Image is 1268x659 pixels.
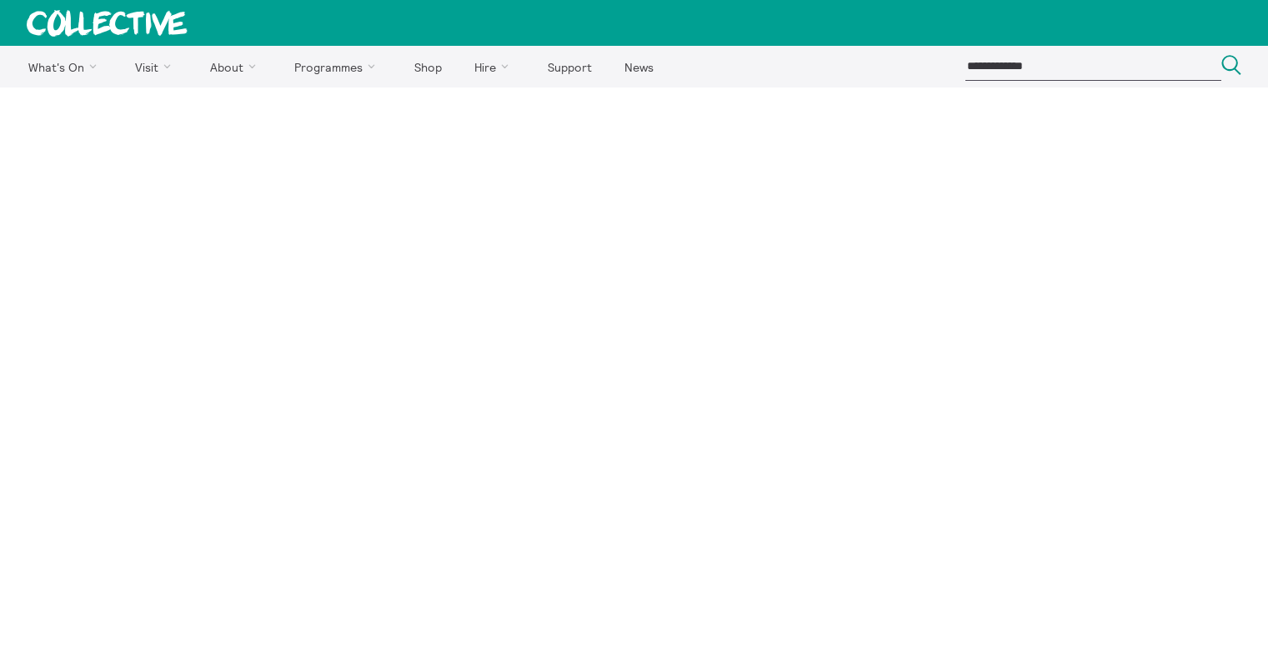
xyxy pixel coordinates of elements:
a: Visit [121,46,193,87]
a: About [195,46,277,87]
a: What's On [13,46,118,87]
a: Support [533,46,606,87]
a: Hire [460,46,530,87]
a: News [609,46,668,87]
a: Programmes [280,46,397,87]
a: Shop [399,46,456,87]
